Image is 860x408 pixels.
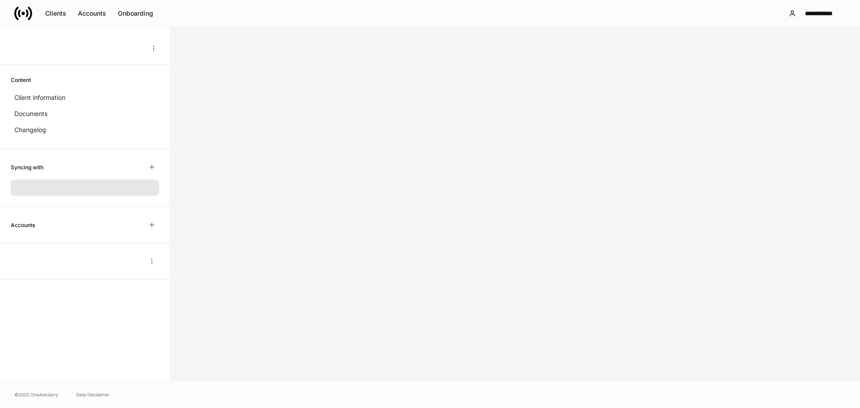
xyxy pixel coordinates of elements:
button: Clients [39,6,72,21]
h6: Syncing with [11,163,43,172]
p: Client information [14,93,65,102]
div: Clients [45,9,66,18]
div: Onboarding [118,9,153,18]
a: Documents [11,106,159,122]
p: Documents [14,109,47,118]
h6: Content [11,76,31,84]
div: Accounts [78,9,106,18]
a: Client information [11,90,159,106]
h6: Accounts [11,221,35,229]
button: Accounts [72,6,112,21]
span: © 2025 OneAdvisory [14,391,58,398]
p: Changelog [14,125,46,134]
button: Onboarding [112,6,159,21]
a: Changelog [11,122,159,138]
a: Data Disclaimer [76,391,109,398]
